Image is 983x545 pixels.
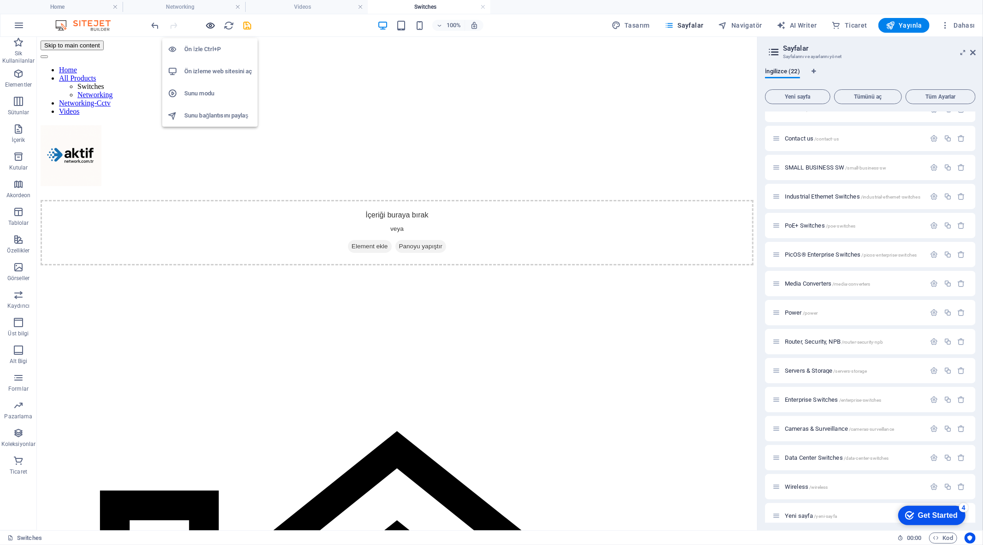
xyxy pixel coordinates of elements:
div: Data Center Switches/data-center-switches [782,455,926,461]
div: Ayarlar [930,425,938,433]
div: Sil [958,396,965,404]
div: Çoğalt [944,309,952,316]
p: Kaydırıcı [7,302,29,310]
span: İngilizce (22) [765,66,800,79]
div: Industrial Ethernet Switches/industrial-ethernet-switches [782,193,926,199]
div: PoE+ Switches/poe-switches [782,223,926,229]
div: Ayarlar [930,338,938,346]
div: Power/power [782,310,926,316]
div: Ayarlar [930,483,938,491]
div: Çoğalt [944,425,952,433]
span: Tasarım [612,21,650,30]
div: Ayarlar [930,222,938,229]
div: Ayarlar [930,396,938,404]
div: Çoğalt [944,164,952,171]
p: Akordeon [6,192,31,199]
div: Sil [958,222,965,229]
button: Kod [929,533,957,544]
div: Dil Sekmeleri [765,68,976,86]
span: /wireless [809,485,828,490]
span: /media-converters [832,281,870,287]
div: Çoğalt [944,483,952,491]
h2: Sayfalar [783,44,976,53]
button: reload [224,20,235,31]
i: Geri al: Menü öğelerini değiştir (Ctrl+Z) [150,20,161,31]
div: Cameras & Surveillance/cameras-surveillance [782,426,926,432]
span: /yeni-sayfa [814,514,837,519]
span: /data-center-switches [844,456,889,461]
button: save [242,20,253,31]
div: Ayarlar [930,251,938,258]
button: Sayfalar [661,18,707,33]
div: Çoğalt [944,135,952,142]
button: Tümünü aç [834,89,902,104]
div: Çoğalt [944,280,952,287]
button: Dahası [937,18,979,33]
span: Sayfalar [665,21,704,30]
h3: Sayfalarını ve ayarlarını yönet [783,53,957,61]
div: Ayarlar [930,309,938,316]
div: Sil [958,164,965,171]
button: Yayınla [878,18,930,33]
span: Wireless [785,483,828,490]
span: AI Writer [777,21,817,30]
div: İçeriği buraya bırak [4,163,717,229]
span: /small-business-sw [846,165,887,170]
div: Get Started [27,10,67,18]
img: Editor Logo [53,20,122,31]
span: Cameras & Surveillance [785,425,894,432]
p: Üst bilgi [8,330,29,337]
span: Sayfayı açmak için tıkla [785,396,881,403]
div: Sil [958,425,965,433]
span: Tümünü aç [838,94,898,100]
div: Çoğalt [944,251,952,258]
a: Seçimi iptal etmek için tıkla. Sayfaları açmak için çift tıkla [7,533,42,544]
div: Çoğalt [944,454,952,462]
button: Tüm Ayarlar [906,89,976,104]
button: AI Writer [773,18,821,33]
div: Sil [958,309,965,316]
span: Navigatör [718,21,762,30]
span: /cameras-surveillance [849,427,894,432]
p: Elementler [5,81,32,88]
p: Sütunlar [8,109,29,116]
span: /servers-storage [834,369,867,374]
div: Ayarlar [930,164,938,171]
p: Pazarlama [4,413,32,420]
i: Sayfayı yeniden yükleyin [224,20,235,31]
p: Tablolar [8,219,29,227]
span: Dahası [941,21,975,30]
div: Sil [958,193,965,200]
p: Görseller [7,275,29,282]
span: Sayfayı açmak için tıkla [785,222,856,229]
span: Data Center Switches [785,454,889,461]
div: Sil [958,454,965,462]
div: Çoğalt [944,367,952,375]
div: Sil [958,483,965,491]
span: : [913,534,915,541]
div: Get Started 4 items remaining, 20% complete [7,5,75,24]
div: Servers & Storage/servers-storage [782,368,926,374]
button: Navigatör [715,18,766,33]
div: Ayarlar [930,454,938,462]
p: Kutular [9,164,28,171]
h6: Ön izleme web sitesini aç [184,66,252,77]
span: 00 00 [907,533,921,544]
h6: Sunu modu [184,88,252,99]
div: Çoğalt [944,396,952,404]
span: Sayfayı açmak için tıkla [785,251,917,258]
div: Ayarlar [930,193,938,200]
div: Contact us/contact-us [782,135,926,141]
span: Yeni sayfa [785,512,837,519]
div: Çoğalt [944,193,952,200]
div: Wireless/wireless [782,484,926,490]
h4: Videos [245,2,368,12]
span: Yeni sayfa [769,94,826,100]
span: Panoyu yapıştır [359,203,409,216]
button: Tasarım [608,18,653,33]
div: Ayarlar [930,135,938,142]
div: Yeni sayfa/yeni-sayfa [782,513,926,519]
span: Tüm Ayarlar [910,94,971,100]
span: Sayfayı açmak için tıkla [785,280,871,287]
div: Çoğalt [944,338,952,346]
